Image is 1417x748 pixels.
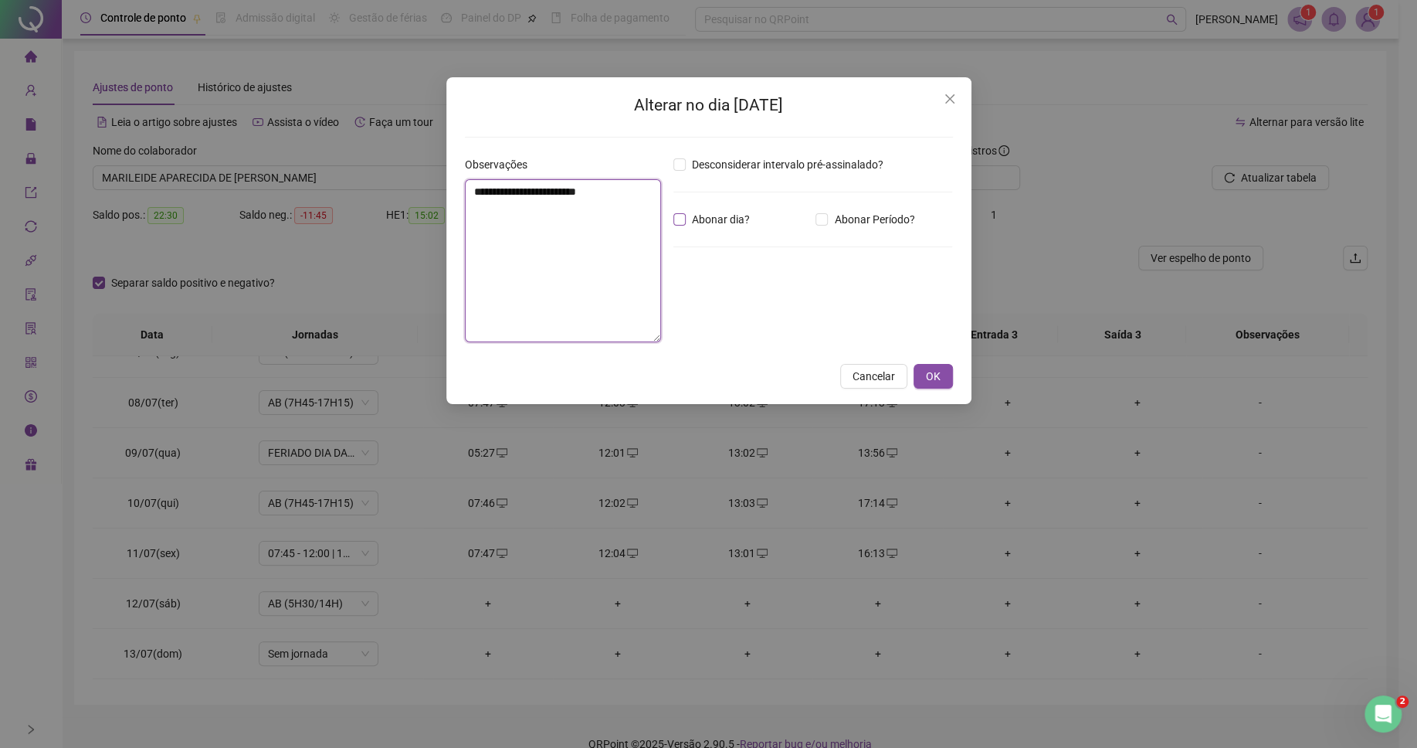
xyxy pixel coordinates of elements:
[686,211,756,228] span: Abonar dia?
[465,93,953,118] h2: Alterar no dia [DATE]
[686,156,890,173] span: Desconsiderar intervalo pré-assinalado?
[853,368,895,385] span: Cancelar
[914,364,953,389] button: OK
[840,364,907,389] button: Cancelar
[944,93,956,105] span: close
[1396,695,1409,708] span: 2
[828,211,920,228] span: Abonar Período?
[465,156,537,173] label: Observações
[937,87,962,111] button: Close
[1364,695,1402,733] iframe: Intercom live chat
[926,368,941,385] span: OK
